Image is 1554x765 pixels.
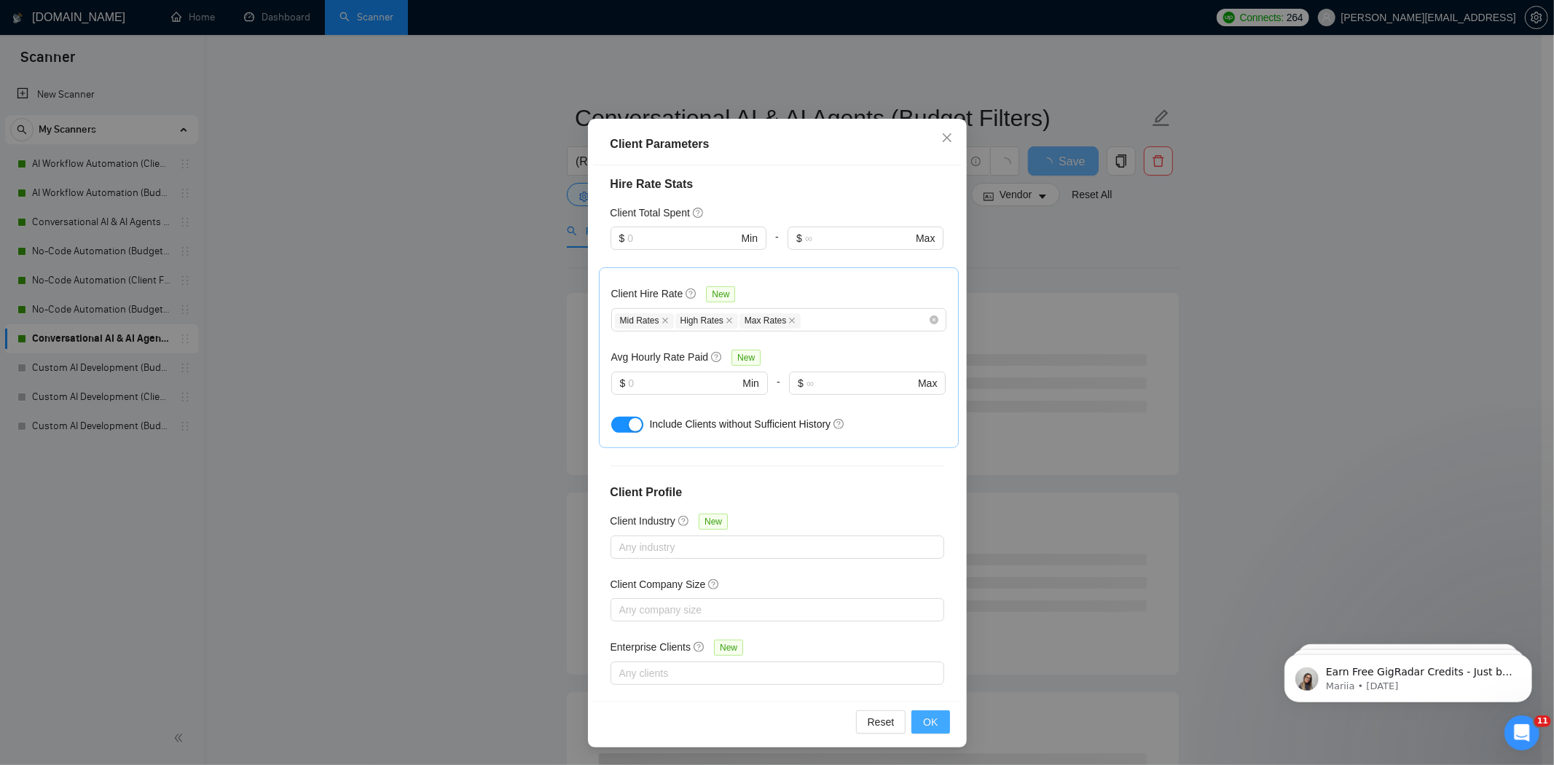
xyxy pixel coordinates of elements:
[611,349,709,365] h5: Avg Hourly Rate Paid
[699,514,728,530] span: New
[611,176,944,193] h4: Hire Rate Stats
[796,230,802,246] span: $
[611,576,706,592] h5: Client Company Size
[678,515,690,527] span: question-circle
[923,714,938,730] span: OK
[649,418,831,430] span: Include Clients without Sufficient History
[693,207,705,219] span: question-circle
[930,315,938,324] span: close-circle
[726,317,733,324] span: close
[742,375,759,391] span: Min
[611,205,690,221] h5: Client Total Spent
[739,313,801,329] span: Max Rates
[807,375,915,391] input: ∞
[662,317,669,324] span: close
[788,317,796,324] span: close
[805,230,913,246] input: ∞
[868,714,895,730] span: Reset
[1504,715,1539,750] iframe: Intercom live chat
[627,230,738,246] input: 0
[798,375,804,391] span: $
[833,418,845,430] span: question-circle
[611,286,683,302] h5: Client Hire Rate
[686,288,697,299] span: question-circle
[916,230,935,246] span: Max
[731,350,761,366] span: New
[1263,624,1554,726] iframe: Intercom notifications message
[711,351,723,363] span: question-circle
[741,230,758,246] span: Min
[768,372,789,412] div: -
[856,710,906,734] button: Reset
[611,136,944,153] div: Client Parameters
[620,375,626,391] span: $
[708,578,720,590] span: question-circle
[766,227,788,267] div: -
[706,286,735,302] span: New
[611,513,675,529] h5: Client Industry
[1534,715,1551,727] span: 11
[628,375,739,391] input: 0
[615,313,674,329] span: Mid Rates
[611,484,944,501] h4: Client Profile
[918,375,937,391] span: Max
[619,230,625,246] span: $
[714,640,743,656] span: New
[694,641,705,653] span: question-circle
[611,639,691,655] h5: Enterprise Clients
[927,119,967,158] button: Close
[941,132,953,144] span: close
[911,710,949,734] button: OK
[675,313,738,329] span: High Rates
